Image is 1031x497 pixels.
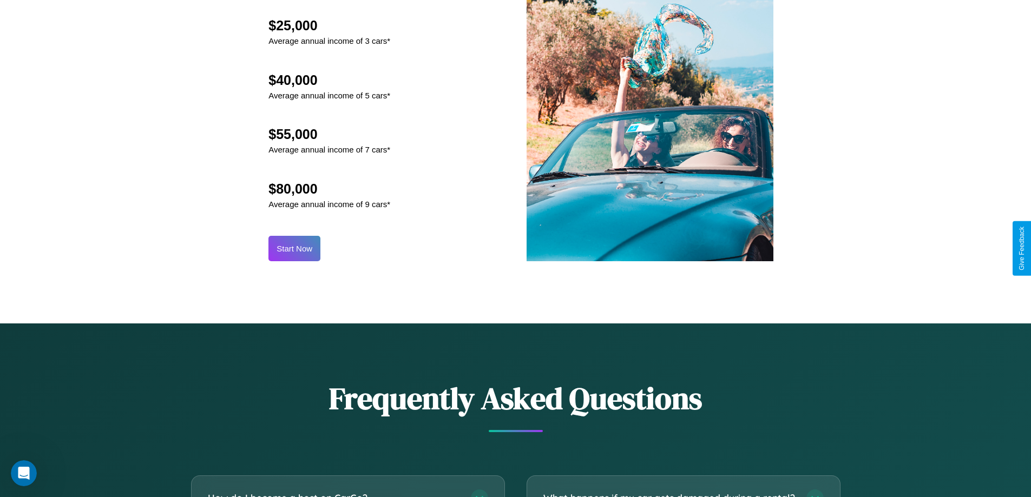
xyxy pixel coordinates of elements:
[1018,227,1026,270] div: Give Feedback
[268,34,390,48] p: Average annual income of 3 cars*
[268,197,390,211] p: Average annual income of 9 cars*
[268,181,390,197] h2: $80,000
[268,88,390,103] p: Average annual income of 5 cars*
[268,18,390,34] h2: $25,000
[268,236,320,261] button: Start Now
[268,142,390,157] p: Average annual income of 7 cars*
[11,460,37,486] iframe: Intercom live chat
[191,377,840,419] h2: Frequently Asked Questions
[268,72,390,88] h2: $40,000
[268,127,390,142] h2: $55,000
